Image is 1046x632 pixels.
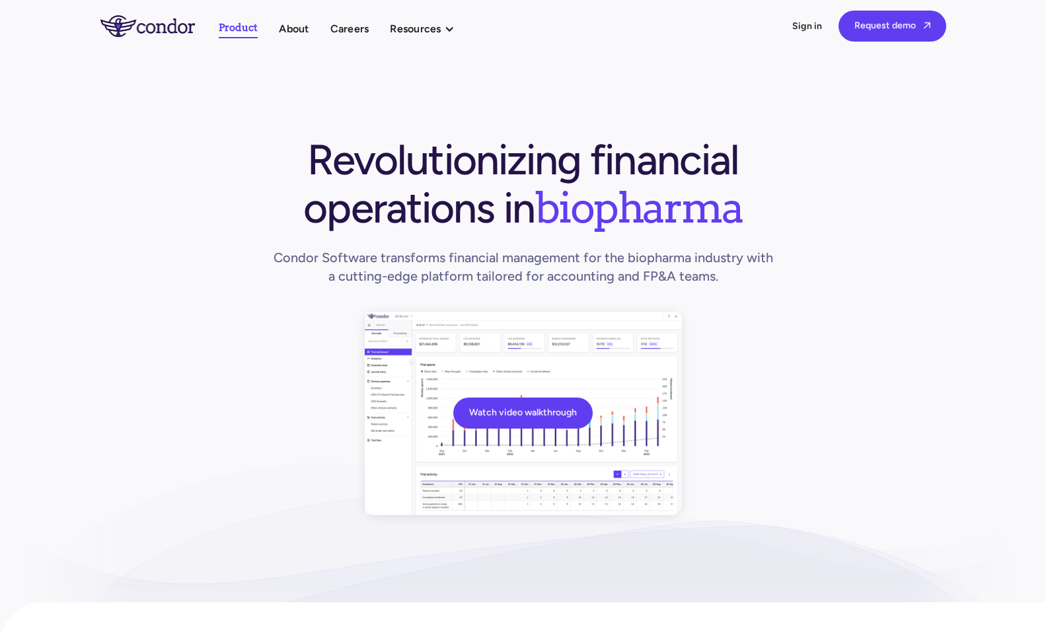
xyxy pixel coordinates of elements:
a: About [279,20,309,38]
a: Careers [330,20,369,38]
h1: Condor Software transforms financial management for the biopharma industry with a cutting-edge pl... [270,248,777,285]
div: Resources [390,20,467,38]
a: home [100,15,219,36]
span: biopharma [535,182,742,233]
div: Resources [390,20,441,38]
a: Sign in [792,20,823,33]
h1: Revolutionizing financial operations in [270,136,777,231]
span:  [924,21,930,30]
a: Watch video walkthrough [453,398,593,429]
a: Request demo [839,11,946,42]
a: Product [219,19,258,38]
